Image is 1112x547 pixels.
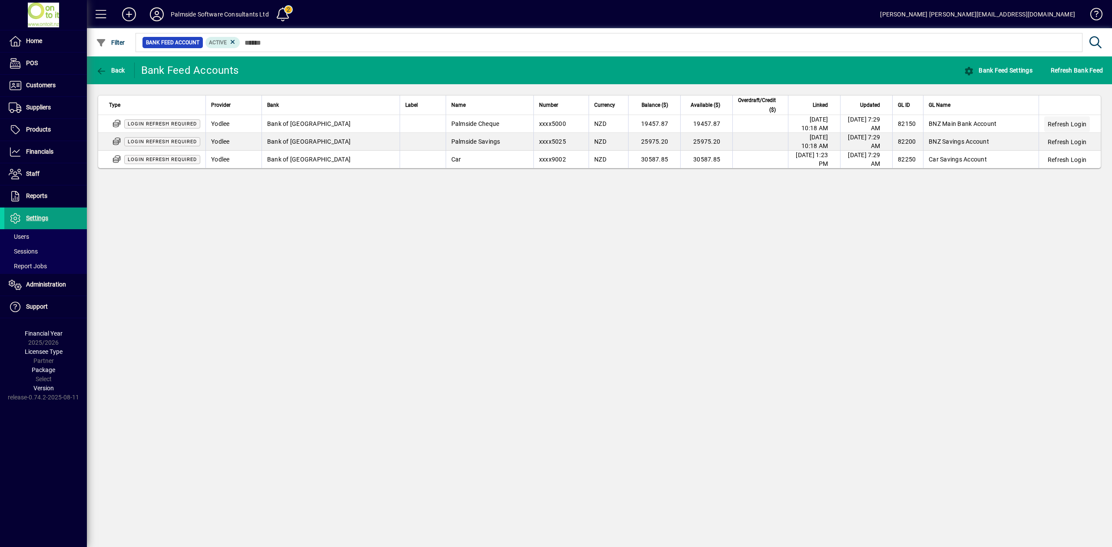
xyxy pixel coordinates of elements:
span: GL Name [929,100,950,110]
div: Provider [211,100,256,110]
td: [DATE] 10:18 AM [788,133,840,151]
span: Bank [267,100,279,110]
span: Refresh Login [1048,120,1086,129]
div: Updated [846,100,888,110]
span: Staff [26,170,40,177]
td: 25975.20 [680,133,732,151]
span: Car [451,156,461,163]
span: Refresh Bank Feed [1051,63,1103,77]
span: Financials [26,148,53,155]
span: Linked [813,100,828,110]
span: Refresh Login [1048,155,1086,164]
span: Palmside Savings [451,138,500,145]
app-status-label: Multi-factor authentication (MFA) refresh required [124,120,200,127]
div: Type [109,100,200,110]
span: Report Jobs [9,263,47,270]
td: [DATE] 7:29 AM [840,151,892,168]
span: Bank of [GEOGRAPHIC_DATA] [267,156,351,163]
span: Back [96,67,125,74]
span: Licensee Type [25,348,63,355]
div: Label [405,100,440,110]
span: 82150 [898,120,916,127]
div: Name [451,100,528,110]
app-page-header-button: Back [87,63,135,78]
a: Users [4,229,87,244]
span: Financial Year [25,330,63,337]
span: Settings [26,214,48,221]
span: Support [26,303,48,310]
span: Refresh Login [1048,138,1086,146]
span: 82250 [898,156,916,163]
a: Products [4,119,87,141]
span: NZD [594,156,606,163]
button: Refresh Bank Feed [1049,63,1105,78]
span: GL ID [898,100,910,110]
app-status-label: Multi-factor authentication (MFA) refresh required [124,155,200,162]
td: 30587.85 [680,151,732,168]
button: Refresh Login [1044,134,1090,150]
td: [DATE] 7:29 AM [840,115,892,133]
a: Reports [4,185,87,207]
span: Login refresh required [128,157,197,162]
span: Bank Feed Settings [964,67,1033,74]
span: Products [26,126,51,133]
span: Name [451,100,466,110]
td: [DATE] 1:23 PM [788,151,840,168]
span: xxxx5000 [539,120,566,127]
td: 19457.87 [680,115,732,133]
mat-chip: Activation Status: Active [205,37,240,48]
div: Number [539,100,583,110]
span: NZD [594,138,606,145]
td: [DATE] 7:29 AM [840,133,892,151]
span: Version [33,385,54,392]
span: Suppliers [26,104,51,111]
a: Home [4,30,87,52]
span: xxxx9002 [539,156,566,163]
span: Administration [26,281,66,288]
span: Type [109,100,120,110]
span: BNZ Savings Account [929,138,989,145]
div: Linked [794,100,836,110]
div: Bank [267,100,394,110]
button: Add [115,7,143,22]
span: Bank of [GEOGRAPHIC_DATA] [267,138,351,145]
button: Bank Feed Settings [962,63,1035,78]
a: Sessions [4,244,87,259]
span: Balance ($) [642,100,668,110]
span: xxxx5025 [539,138,566,145]
app-status-label: Multi-factor authentication (MFA) refresh required [124,138,200,145]
button: Refresh Login [1044,116,1090,132]
span: Provider [211,100,231,110]
span: Customers [26,82,56,89]
a: Financials [4,141,87,163]
button: Profile [143,7,171,22]
span: Yodlee [211,138,230,145]
span: Currency [594,100,615,110]
span: Palmside Cheque [451,120,500,127]
div: GL Name [929,100,1033,110]
span: Active [209,40,227,46]
span: Reports [26,192,47,199]
span: BNZ Main Bank Account [929,120,996,127]
div: Overdraft/Credit ($) [738,96,784,115]
a: Suppliers [4,97,87,119]
a: Administration [4,274,87,296]
a: Report Jobs [4,259,87,273]
div: Palmside Software Consultants Ltd [171,7,269,21]
div: GL ID [898,100,918,110]
span: Login refresh required [128,121,197,127]
a: Knowledge Base [1084,2,1101,30]
span: 82200 [898,138,916,145]
span: Available ($) [691,100,720,110]
td: [DATE] 10:18 AM [788,115,840,133]
span: NZD [594,120,606,127]
button: Refresh Login [1044,152,1090,168]
a: Staff [4,163,87,185]
span: Package [32,366,55,373]
div: Available ($) [686,100,728,110]
span: POS [26,59,38,66]
span: Bank of [GEOGRAPHIC_DATA] [267,120,351,127]
a: Customers [4,75,87,96]
a: POS [4,53,87,74]
div: Balance ($) [634,100,676,110]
